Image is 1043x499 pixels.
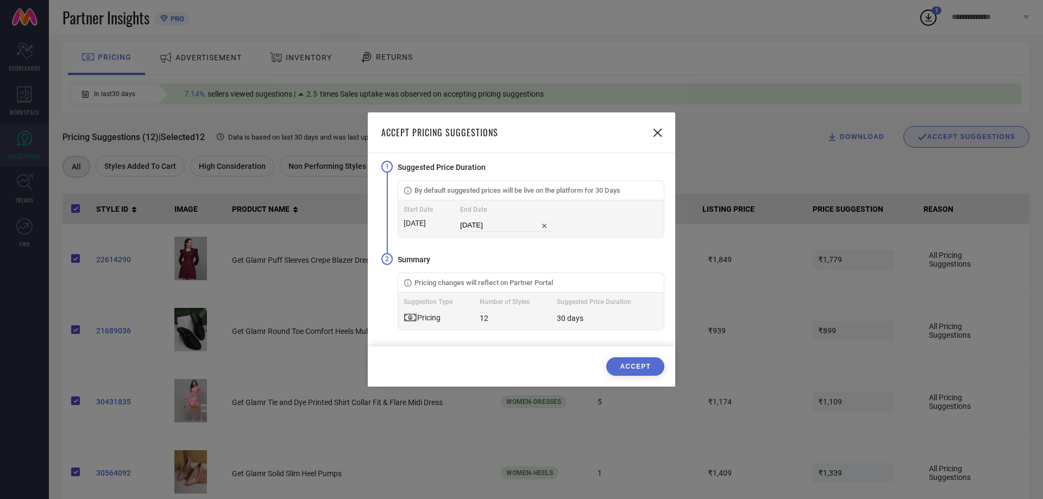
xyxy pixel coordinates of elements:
span: Pricing changes will reflect on Partner Portal [414,279,553,287]
span: Suggested Price Duration [398,163,486,172]
div: Number of Styles [480,298,530,306]
div: Start Date [404,206,433,213]
div: Suggestion Type [404,298,453,306]
input: End Date [460,219,552,232]
div: Pricing [417,313,441,322]
div: 30 days [557,314,583,323]
div: [DATE] [404,219,433,228]
div: End Date [460,206,552,213]
span: Summary [398,255,430,264]
button: ACCEPT [606,357,664,376]
span: ACCEPT PRICING SUGGESTIONS [381,126,498,139]
span: By default suggested prices will be live on the platform for 30 Days [414,186,620,194]
div: Suggested Price Duration [557,298,631,306]
div: 12 [480,314,530,323]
